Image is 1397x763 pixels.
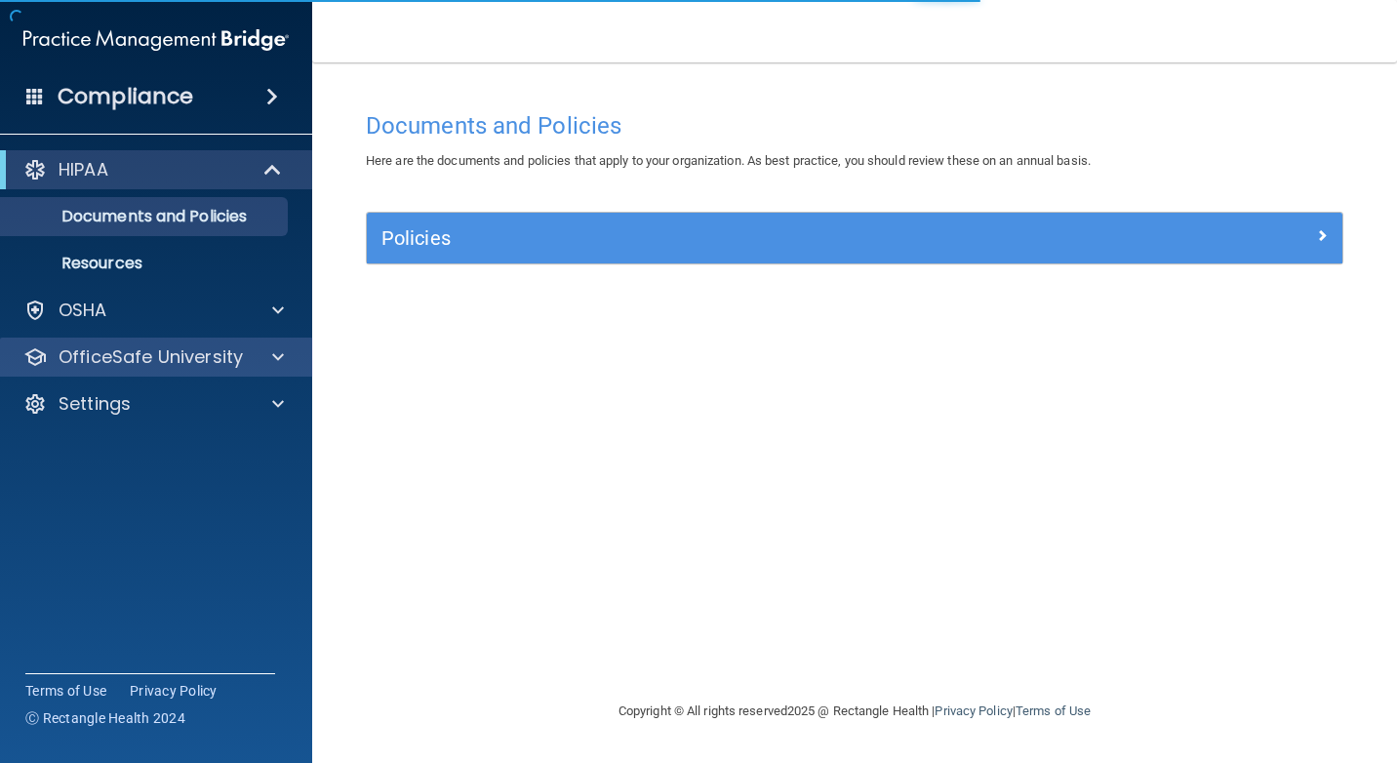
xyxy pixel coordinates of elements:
[935,703,1012,718] a: Privacy Policy
[59,392,131,416] p: Settings
[499,680,1211,743] div: Copyright © All rights reserved 2025 @ Rectangle Health | |
[130,681,218,701] a: Privacy Policy
[23,158,283,181] a: HIPAA
[25,681,106,701] a: Terms of Use
[59,345,243,369] p: OfficeSafe University
[13,207,279,226] p: Documents and Policies
[58,83,193,110] h4: Compliance
[25,708,185,728] span: Ⓒ Rectangle Health 2024
[381,227,1084,249] h5: Policies
[23,392,284,416] a: Settings
[381,222,1328,254] a: Policies
[59,299,107,322] p: OSHA
[23,20,289,60] img: PMB logo
[366,153,1091,168] span: Here are the documents and policies that apply to your organization. As best practice, you should...
[366,113,1343,139] h4: Documents and Policies
[13,254,279,273] p: Resources
[23,345,284,369] a: OfficeSafe University
[59,158,108,181] p: HIPAA
[23,299,284,322] a: OSHA
[1016,703,1091,718] a: Terms of Use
